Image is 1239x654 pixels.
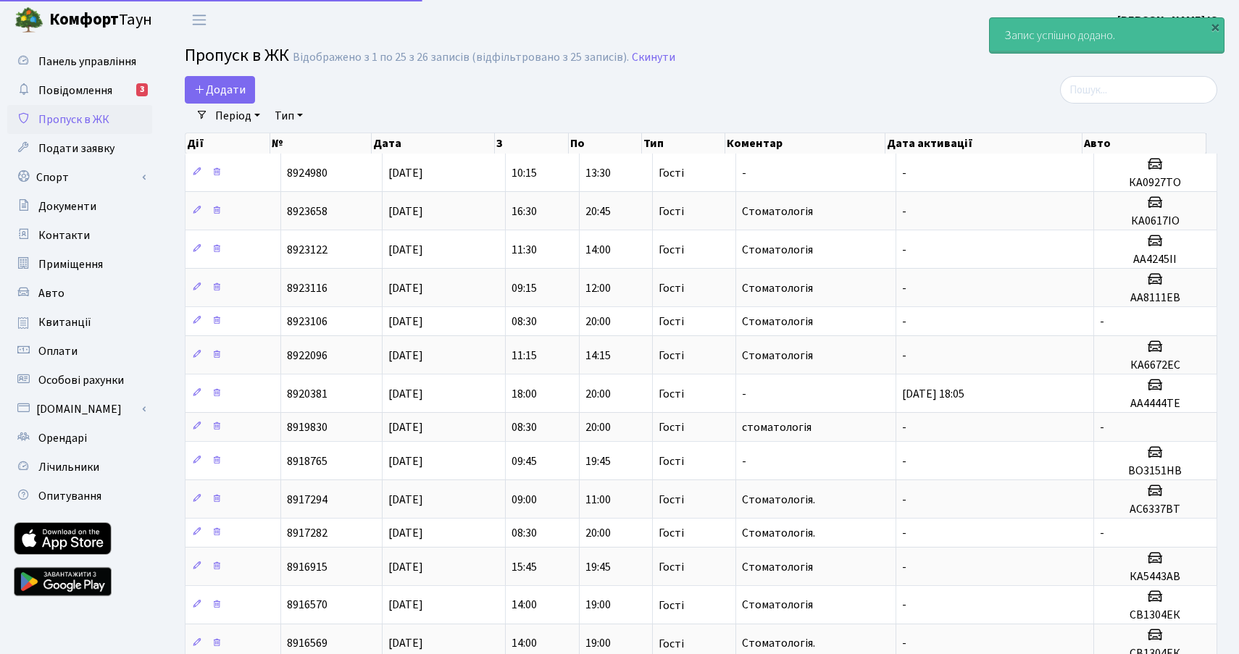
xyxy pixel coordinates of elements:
th: З [495,133,568,154]
span: Стоматологія [742,242,813,258]
span: Квитанції [38,314,91,330]
span: Додати [194,82,246,98]
span: 12:00 [585,280,611,296]
span: Приміщення [38,256,103,272]
h5: AA4245II [1100,253,1211,267]
span: Гості [659,167,684,179]
span: 14:00 [585,242,611,258]
span: 8916569 [287,636,328,652]
span: - [1100,525,1104,541]
span: [DATE] [388,242,423,258]
h5: КА6672ЕС [1100,359,1211,372]
span: 10:15 [512,165,537,181]
span: 11:30 [512,242,537,258]
span: [DATE] [388,419,423,435]
a: Тип [269,104,309,128]
span: 8923658 [287,204,328,219]
h5: ВО3151НВ [1100,464,1211,478]
span: Стоматологія. [742,492,815,508]
span: 8916915 [287,559,328,575]
span: Стоматологія [742,348,813,364]
span: 20:00 [585,314,611,330]
span: Стоматологія [742,204,813,219]
span: Гості [659,388,684,400]
span: 09:15 [512,280,537,296]
span: 20:00 [585,525,611,541]
span: [DATE] [388,559,423,575]
b: Комфорт [49,8,119,31]
span: 13:30 [585,165,611,181]
a: [DOMAIN_NAME] [7,395,152,424]
span: - [902,559,906,575]
a: Повідомлення3 [7,76,152,105]
span: 14:15 [585,348,611,364]
span: [DATE] [388,598,423,613]
span: Орендарі [38,430,87,446]
span: - [902,636,906,652]
h5: АА8111ЕВ [1100,291,1211,305]
div: Запис успішно додано. [990,18,1224,53]
span: 19:45 [585,453,611,469]
span: [DATE] [388,280,423,296]
span: Подати заявку [38,141,114,156]
a: Документи [7,192,152,221]
span: [DATE] 18:05 [902,386,964,402]
span: стоматологія [742,419,812,435]
span: - [902,204,906,219]
h5: АА4444ТЕ [1100,397,1211,411]
span: Гості [659,494,684,506]
span: 19:00 [585,636,611,652]
h5: АС6337ВТ [1100,503,1211,516]
a: Панель управління [7,47,152,76]
span: Гості [659,350,684,361]
span: Пропуск в ЖК [38,112,109,127]
span: 8923106 [287,314,328,330]
span: 18:00 [512,386,537,402]
span: 8924980 [287,165,328,181]
input: Пошук... [1060,76,1217,104]
span: 08:30 [512,419,537,435]
th: Авто [1082,133,1206,154]
span: Гості [659,282,684,294]
a: Скинути [632,51,675,64]
span: Стоматологія [742,598,813,613]
a: Подати заявку [7,134,152,163]
th: Дії [185,133,270,154]
span: 20:00 [585,386,611,402]
span: [DATE] [388,492,423,508]
span: - [902,348,906,364]
span: - [902,314,906,330]
span: Стоматологія. [742,636,815,652]
span: Документи [38,198,96,214]
th: Тип [642,133,725,154]
div: Відображено з 1 по 25 з 26 записів (відфільтровано з 25 записів). [293,51,629,64]
span: 8917282 [287,525,328,541]
div: × [1208,20,1222,34]
span: - [1100,314,1104,330]
span: - [1100,419,1104,435]
span: [DATE] [388,636,423,652]
th: № [270,133,372,154]
span: 20:00 [585,419,611,435]
a: Авто [7,279,152,308]
span: [DATE] [388,525,423,541]
h5: СВ1304ЕК [1100,608,1211,622]
span: - [902,280,906,296]
th: По [569,133,642,154]
a: Пропуск в ЖК [7,105,152,134]
span: [DATE] [388,386,423,402]
span: Гості [659,456,684,467]
span: Гості [659,316,684,327]
span: [DATE] [388,165,423,181]
span: - [902,242,906,258]
span: Пропуск в ЖК [185,43,289,68]
span: 11:00 [585,492,611,508]
h5: КА0617ІО [1100,214,1211,228]
span: Гості [659,206,684,217]
span: - [902,598,906,613]
span: Стоматологія. [742,525,815,541]
a: Квитанції [7,308,152,337]
span: - [742,453,746,469]
span: [DATE] [388,453,423,469]
span: Повідомлення [38,83,112,98]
